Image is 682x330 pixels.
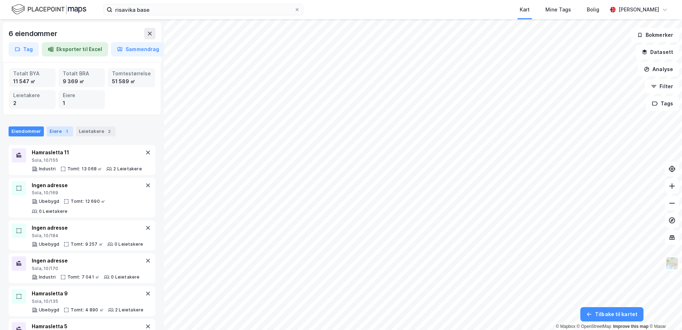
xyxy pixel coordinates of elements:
[646,296,682,330] iframe: Chat Widget
[32,224,143,232] div: Ingen adresse
[520,5,530,14] div: Kart
[619,5,659,14] div: [PERSON_NAME]
[13,77,51,85] div: 11 547 ㎡
[613,324,648,329] a: Improve this map
[63,91,101,99] div: Eiere
[114,241,143,247] div: 0 Leietakere
[32,181,144,190] div: Ingen adresse
[63,77,101,85] div: 9 369 ㎡
[67,166,102,172] div: Tomt: 13 068 ㎡
[665,256,679,270] img: Z
[71,307,104,313] div: Tomt: 4 890 ㎡
[47,126,73,136] div: Eiere
[32,266,140,271] div: Sola, 10/170
[646,96,679,111] button: Tags
[106,128,113,135] div: 2
[587,5,599,14] div: Bolig
[63,128,70,135] div: 1
[63,99,101,107] div: 1
[638,62,679,76] button: Analyse
[32,233,143,239] div: Sola, 10/184
[556,324,575,329] a: Mapbox
[9,42,39,56] button: Tag
[13,91,51,99] div: Leietakere
[76,126,116,136] div: Leietakere
[32,289,143,298] div: Hamrasletta 9
[42,42,108,56] button: Eksporter til Excel
[32,157,142,163] div: Sola, 10/155
[71,241,103,247] div: Tomt: 9 257 ㎡
[631,28,679,42] button: Bokmerker
[32,256,140,265] div: Ingen adresse
[112,4,294,15] input: Søk på adresse, matrikkel, gårdeiere, leietakere eller personer
[636,45,679,59] button: Datasett
[545,5,571,14] div: Mine Tags
[13,99,51,107] div: 2
[112,70,151,77] div: Tomtestørrelse
[577,324,611,329] a: OpenStreetMap
[13,70,51,77] div: Totalt BYA
[112,77,151,85] div: 51 589 ㎡
[9,126,44,136] div: Eiendommer
[39,209,67,214] div: 0 Leietakere
[71,199,105,204] div: Tomt: 12 690 ㎡
[63,70,101,77] div: Totalt BRA
[32,148,142,157] div: Hamrasletta 11
[111,42,165,56] button: Sammendrag
[39,166,56,172] div: Industri
[11,3,86,16] img: logo.f888ab2527a4732fd821a326f86c7f29.svg
[32,299,143,304] div: Sola, 10/135
[39,274,56,280] div: Industri
[39,199,59,204] div: Ubebygd
[67,274,100,280] div: Tomt: 7 041 ㎡
[115,307,143,313] div: 2 Leietakere
[39,241,59,247] div: Ubebygd
[113,166,142,172] div: 2 Leietakere
[580,307,643,321] button: Tilbake til kartet
[39,307,59,313] div: Ubebygd
[32,190,144,196] div: Sola, 10/169
[9,28,59,39] div: 6 eiendommer
[111,274,139,280] div: 0 Leietakere
[645,79,679,94] button: Filter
